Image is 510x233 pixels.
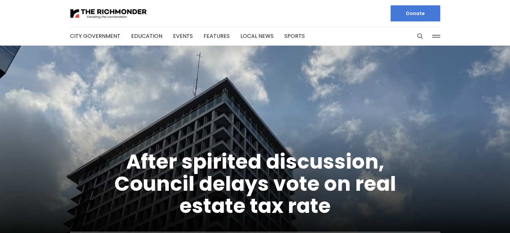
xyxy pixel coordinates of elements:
button: Search this site [415,31,425,41]
a: Local News [240,32,274,40]
a: Education [131,32,162,40]
a: After spirited discussion, Council delays vote on real estate tax rate [114,148,396,220]
a: Donate [391,5,440,21]
img: The Richmonder [70,8,147,19]
a: Features [204,32,230,40]
a: Events [173,32,193,40]
a: City Government [70,32,120,40]
a: Sports [284,32,305,40]
iframe: portal-trigger [342,200,510,233]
